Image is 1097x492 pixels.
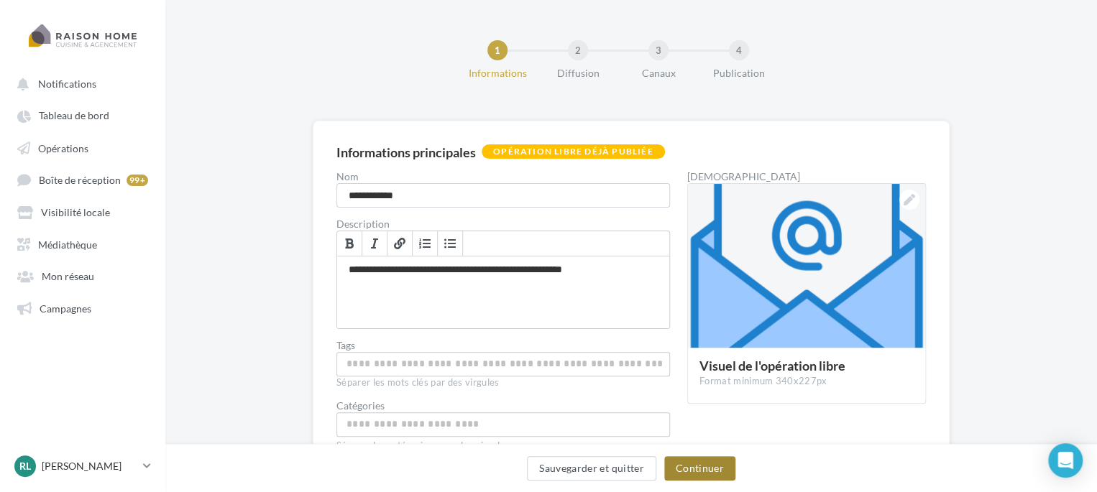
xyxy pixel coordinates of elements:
[336,437,670,452] div: Séparer les catégories avec des virgules
[42,459,137,473] p: [PERSON_NAME]
[9,294,157,320] a: Campagnes
[336,219,670,229] label: Description
[38,78,96,90] span: Notifications
[687,172,926,182] div: [DEMOGRAPHIC_DATA]
[729,40,749,60] div: 4
[9,166,157,192] a: Boîte de réception 99+
[9,102,157,128] a: Tableau de bord
[336,401,670,411] div: Catégories
[9,70,151,96] button: Notifications
[664,456,735,481] button: Continuer
[568,40,588,60] div: 2
[612,66,704,80] div: Canaux
[40,302,91,314] span: Campagnes
[38,238,97,250] span: Médiathèque
[699,359,914,372] div: Visuel de l'opération libre
[532,66,624,80] div: Diffusion
[39,110,109,122] span: Tableau de bord
[482,144,665,159] div: Opération libre déjà publiée
[41,206,110,218] span: Visibilité locale
[340,416,666,432] input: Choisissez une catégorie
[340,356,666,372] input: Permet aux affiliés de trouver l'opération libre plus facilement
[413,231,438,256] a: Insérer/Supprimer une liste numérotée
[487,40,508,60] div: 1
[336,412,670,437] div: Choisissez une catégorie
[648,40,669,60] div: 3
[39,174,121,186] span: Boîte de réception
[336,172,670,182] label: Nom
[337,231,362,256] a: Gras (Ctrl+B)
[38,141,88,154] span: Opérations
[127,175,148,186] div: 99+
[9,262,157,288] a: Mon réseau
[9,198,157,224] a: Visibilité locale
[387,231,413,256] a: Lien
[42,270,94,282] span: Mon réseau
[336,352,670,376] div: Permet aux affiliés de trouver l'opération libre plus facilement
[1048,443,1083,478] div: Open Intercom Messenger
[9,231,157,256] a: Médiathèque
[362,231,387,256] a: Italique (Ctrl+I)
[693,66,785,80] div: Publication
[438,231,463,256] a: Insérer/Supprimer une liste à puces
[336,146,476,159] div: Informations principales
[9,134,157,160] a: Opérations
[337,256,669,328] div: Permet de préciser les enjeux de la campagne à vos affiliés
[699,375,914,388] div: Format minimum 340x227px
[336,340,670,351] label: Tags
[336,376,670,389] div: Séparer les mots clés par des virgules
[451,66,543,80] div: Informations
[12,452,154,480] a: RL [PERSON_NAME]
[19,459,31,473] span: RL
[527,456,656,481] button: Sauvegarder et quitter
